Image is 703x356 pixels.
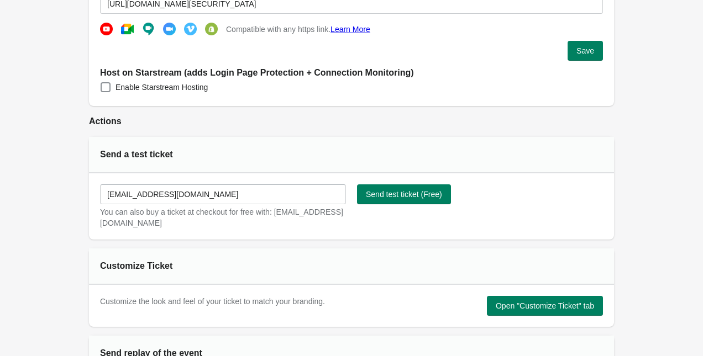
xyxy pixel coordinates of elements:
img: zoom-d2aebb472394d9f99a89fc36b09dd972.png [163,23,176,35]
a: Learn More [330,25,370,34]
span: Send test ticket (Free) [366,190,442,199]
button: Open "Customize Ticket" tab [487,296,603,316]
h2: Host on Starstream (adds Login Page Protection + Connection Monitoring) [100,66,603,79]
span: Open "Customize Ticket" tab [496,301,594,310]
h2: Actions [89,115,614,128]
input: test@email.com [100,184,346,204]
img: youtube-b4f2b64af1b614ce26dc15ab005f3ec1.png [100,23,113,35]
div: Customize Ticket [100,259,251,273]
div: Send a test ticket [100,148,251,161]
img: hangout-ee6acdd14049546910bffd711ce10325.png [142,23,155,35]
span: Save [576,46,594,55]
button: Send test ticket (Free) [357,184,451,204]
button: Save [568,41,603,61]
img: google-meeting-003a4ac0a6bd29934347c2d6ec0e8d4d.png [121,23,134,35]
img: shopify-b17b33348d1e82e582ef0e2c9e9faf47.png [205,23,218,35]
span: Enable Starstream Hosting [116,82,208,93]
span: Compatible with any https link. [226,24,370,35]
img: vimeo-560bbffc7e56379122b0da8638c6b73a.png [184,23,197,35]
span: Customize the look and feel of your ticket to match your branding. [100,297,325,306]
div: You can also buy a ticket at checkout for free with: [EMAIL_ADDRESS][DOMAIN_NAME] [100,206,346,229]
